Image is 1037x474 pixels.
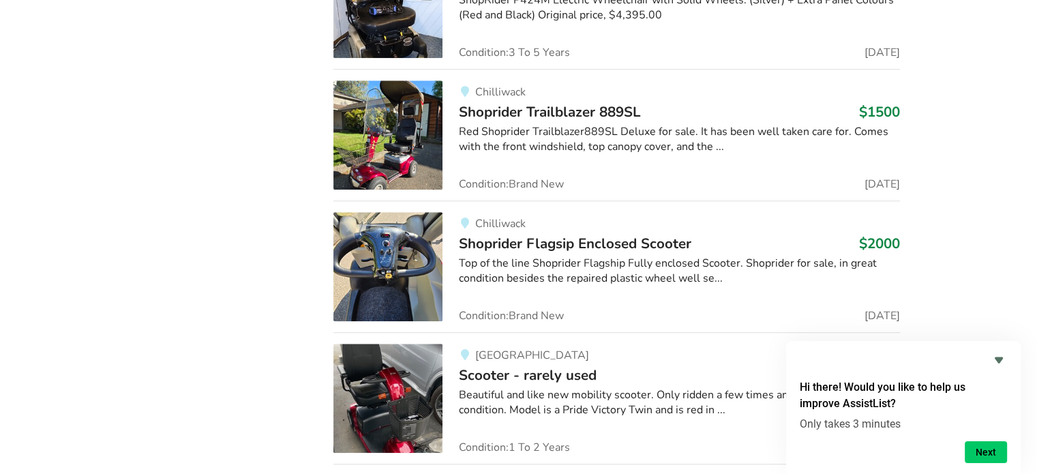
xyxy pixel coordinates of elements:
div: Top of the line Shoprider Flagship Fully enclosed Scooter. Shoprider for sale, in great condition... [459,256,900,287]
span: [DATE] [865,47,900,58]
img: mobility-shoprider trailblazer 889sl [333,80,442,190]
p: Only takes 3 minutes [800,417,1007,430]
span: Condition: 3 To 5 Years [459,47,570,58]
h3: $1500 [859,103,900,121]
span: Shoprider Flagsip Enclosed Scooter [459,234,691,253]
a: mobility-shoprider trailblazer 889sl ChilliwackShoprider Trailblazer 889SL$1500Red Shoprider Trai... [333,69,900,201]
h2: Hi there! Would you like to help us improve AssistList? [800,379,1007,412]
span: Chilliwack [475,85,525,100]
div: Red Shoprider Trailblazer889SL Deluxe for sale. It has been well taken care for. Comes with the f... [459,124,900,155]
div: Hi there! Would you like to help us improve AssistList? [800,352,1007,463]
button: Next question [965,441,1007,463]
span: Condition: Brand New [459,310,564,321]
a: mobility-shoprider flagsip enclosed scooter ChilliwackShoprider Flagsip Enclosed Scooter$2000Top ... [333,201,900,332]
img: mobility-shoprider flagsip enclosed scooter [333,212,442,321]
button: Hide survey [991,352,1007,368]
h3: $2000 [859,235,900,252]
span: Shoprider Trailblazer 889SL [459,102,641,121]
a: mobility-scooter - rarely used[GEOGRAPHIC_DATA]Scooter - rarely used$900Beautiful and like new mo... [333,332,900,464]
span: [DATE] [865,310,900,321]
div: Beautiful and like new mobility scooter. Only ridden a few times and is in excellent condition. M... [459,387,900,419]
span: [GEOGRAPHIC_DATA] [475,348,588,363]
img: mobility-scooter - rarely used [333,344,442,453]
span: [DATE] [865,179,900,190]
span: Condition: 1 To 2 Years [459,442,570,453]
span: Scooter - rarely used [459,366,597,385]
span: Chilliwack [475,216,525,231]
span: Condition: Brand New [459,179,564,190]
